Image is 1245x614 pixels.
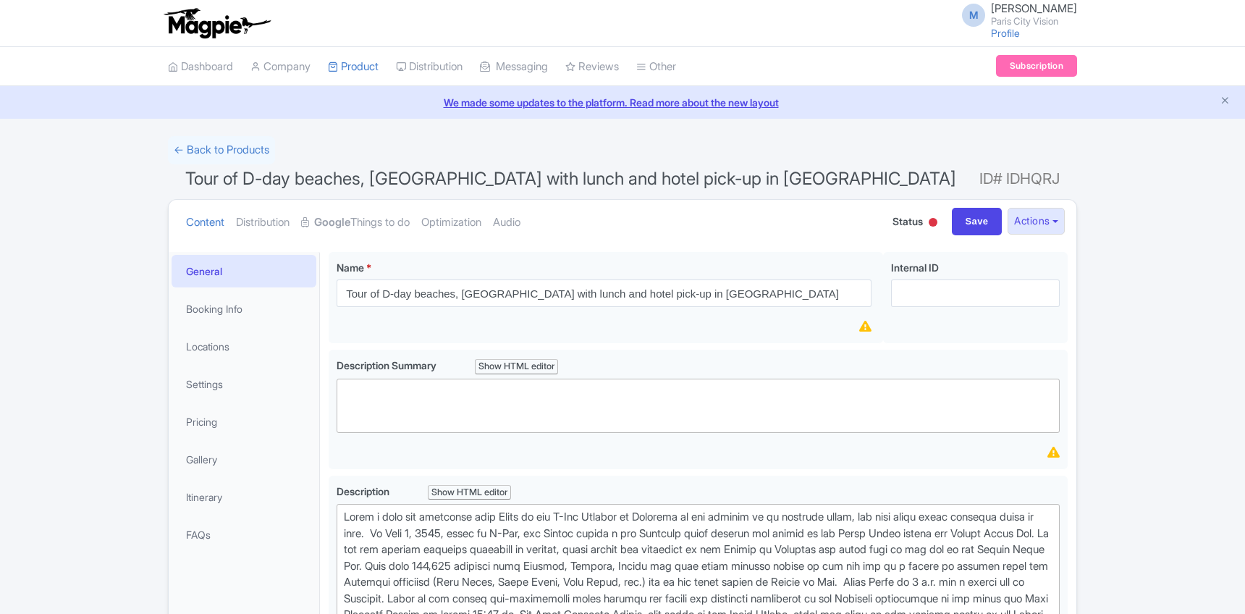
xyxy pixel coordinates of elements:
span: ID# IDHQRJ [979,164,1060,193]
a: Optimization [421,200,481,245]
input: Save [952,208,1003,235]
a: Distribution [396,47,463,87]
a: Messaging [480,47,548,87]
span: Description [337,485,392,497]
a: Product [328,47,379,87]
a: Settings [172,368,316,400]
a: Other [636,47,676,87]
a: FAQs [172,518,316,551]
a: Profile [991,27,1020,39]
div: Show HTML editor [475,359,558,374]
div: Inactive [926,212,940,235]
img: logo-ab69f6fb50320c5b225c76a69d11143b.png [161,7,273,39]
a: Reviews [565,47,619,87]
span: Description Summary [337,359,439,371]
span: [PERSON_NAME] [991,1,1077,15]
div: Show HTML editor [428,485,511,500]
a: Booking Info [172,293,316,325]
a: Subscription [996,55,1077,77]
a: Gallery [172,443,316,476]
span: M [962,4,985,27]
span: Internal ID [891,261,939,274]
small: Paris City Vision [991,17,1077,26]
a: Locations [172,330,316,363]
a: M [PERSON_NAME] Paris City Vision [953,3,1077,26]
a: Company [250,47,311,87]
strong: Google [314,214,350,231]
button: Actions [1008,208,1065,235]
a: We made some updates to the platform. Read more about the new layout [9,95,1236,110]
button: Close announcement [1220,93,1231,110]
a: Audio [493,200,520,245]
span: Name [337,261,364,274]
a: General [172,255,316,287]
span: Status [892,214,923,229]
a: Content [186,200,224,245]
a: Dashboard [168,47,233,87]
a: GoogleThings to do [301,200,410,245]
span: Tour of D-day beaches, [GEOGRAPHIC_DATA] with lunch and hotel pick-up in [GEOGRAPHIC_DATA] [185,168,956,189]
a: Distribution [236,200,290,245]
a: ← Back to Products [168,136,275,164]
a: Pricing [172,405,316,438]
a: Itinerary [172,481,316,513]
